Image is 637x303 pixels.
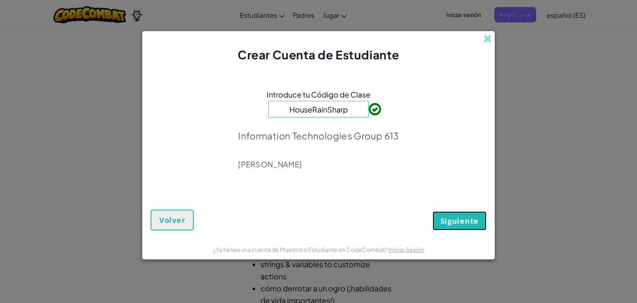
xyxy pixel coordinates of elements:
[238,130,399,142] p: Information Technologies Group 613
[433,211,486,230] button: Siguiente
[151,210,194,230] button: Volver
[389,246,424,253] a: Iniciar Sesión
[267,88,370,100] span: Introduce tu Código de Clase
[159,215,185,225] span: Volver
[238,159,399,169] p: [PERSON_NAME]
[238,47,399,62] span: Crear Cuenta de Estudiante
[440,216,479,226] span: Siguiente
[213,246,389,253] span: ¿Ya tienes una cuenta de Maestro o Estudiante en CodeCombat?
